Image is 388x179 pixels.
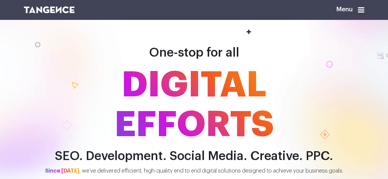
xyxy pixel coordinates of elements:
span: Since [DATE] [45,168,79,173]
span: One-stop for all [149,47,239,59]
h2: SEO. Development. Social Media. Creative. PPC. [19,149,369,163]
p: , we’ve delivered efficient, high-quality end to end digital solutions designed to achieve your b... [30,167,358,175]
img: logo SVG [24,6,75,13]
span: DIGITAL EFFORTS [19,65,369,145]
